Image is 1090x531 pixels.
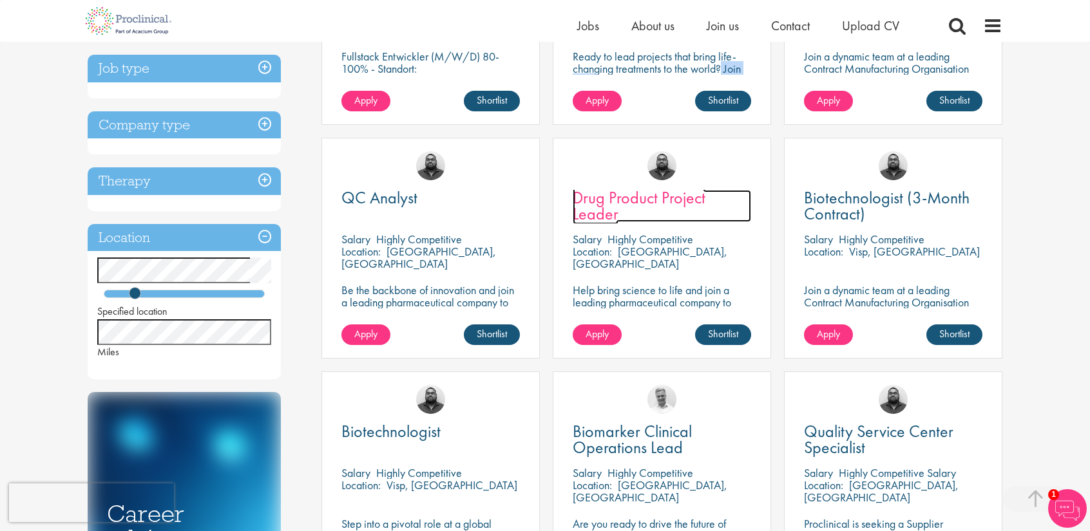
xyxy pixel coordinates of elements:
a: Jobs [577,17,599,34]
a: QC Analyst [341,190,520,206]
span: Apply [817,93,840,107]
p: Highly Competitive [839,232,924,247]
span: Apply [586,327,609,340]
a: Shortlist [464,91,520,111]
span: Biotechnologist (3-Month Contract) [804,187,970,225]
span: Salary [804,465,833,480]
a: Apply [341,91,390,111]
span: Location: [804,244,843,259]
a: Shortlist [695,324,751,345]
p: [GEOGRAPHIC_DATA], [GEOGRAPHIC_DATA] [573,478,727,505]
p: Join a dynamic team at a leading Contract Manufacturing Organisation (CMO) and contribute to grou... [804,50,982,111]
a: Apply [573,324,622,345]
img: Ashley Bennett [416,385,445,414]
p: Highly Competitive [376,465,462,480]
p: Highly Competitive [607,232,693,247]
img: Ashley Bennett [879,151,908,180]
span: Miles [97,345,119,359]
a: Biotechnologist [341,424,520,440]
span: Location: [341,478,381,492]
span: Location: [804,478,843,492]
a: Contact [771,17,810,34]
span: Location: [573,478,612,492]
p: Highly Competitive [607,465,693,480]
img: Chatbot [1048,489,1087,528]
h3: Location [88,224,281,252]
p: Be the backbone of innovation and join a leading pharmaceutical company to help keep life-changin... [341,284,520,333]
iframe: reCAPTCHA [9,483,174,522]
a: Join us [707,17,739,34]
span: Specified location [97,304,167,318]
img: Joshua Bye [647,385,676,414]
span: QC Analyst [341,187,417,209]
p: [GEOGRAPHIC_DATA], [GEOGRAPHIC_DATA] [804,478,959,505]
img: Ashley Bennett [647,151,676,180]
a: Shortlist [695,91,751,111]
span: Salary [341,465,370,480]
a: Quality Service Center Specialist [804,424,982,456]
a: Apply [573,91,622,111]
a: Upload CV [842,17,899,34]
a: Drug Product Project Leader [573,190,751,222]
h3: Job type [88,55,281,82]
img: Ashley Bennett [879,385,908,414]
a: Shortlist [926,324,982,345]
p: Visp, [GEOGRAPHIC_DATA] [387,478,517,492]
p: Ready to lead projects that bring life-changing treatments to the world? Join our client at the f... [573,50,751,111]
span: Apply [586,93,609,107]
a: Apply [341,324,390,345]
span: Drug Product Project Leader [573,187,705,225]
h3: Therapy [88,167,281,195]
span: Apply [354,93,378,107]
a: About us [631,17,674,34]
span: Location: [341,244,381,259]
p: Help bring science to life and join a leading pharmaceutical company to play a key role in delive... [573,284,751,345]
a: Shortlist [464,324,520,345]
span: Salary [573,232,602,247]
span: Biotechnologist [341,420,441,442]
p: Join a dynamic team at a leading Contract Manufacturing Organisation (CMO) and contribute to grou... [804,284,982,345]
h3: Company type [88,111,281,139]
span: Salary [804,232,833,247]
a: Biomarker Clinical Operations Lead [573,424,751,456]
a: Shortlist [926,91,982,111]
span: Salary [573,465,602,480]
span: Salary [341,232,370,247]
p: [GEOGRAPHIC_DATA], [GEOGRAPHIC_DATA] [573,244,727,271]
span: Apply [817,327,840,340]
p: Highly Competitive [376,232,462,247]
img: Ashley Bennett [416,151,445,180]
p: Fullstack Entwickler (M/W/D) 80-100% - Standort: [GEOGRAPHIC_DATA], [GEOGRAPHIC_DATA] - Arbeitsze... [341,50,520,111]
span: Apply [354,327,378,340]
a: Apply [804,91,853,111]
span: 1 [1048,489,1059,500]
a: Biotechnologist (3-Month Contract) [804,190,982,222]
span: Location: [573,244,612,259]
a: Apply [804,324,853,345]
p: Visp, [GEOGRAPHIC_DATA] [849,244,980,259]
p: Highly Competitive Salary [839,465,956,480]
span: Biomarker Clinical Operations Lead [573,420,692,458]
span: Quality Service Center Specialist [804,420,953,458]
p: [GEOGRAPHIC_DATA], [GEOGRAPHIC_DATA] [341,244,496,271]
